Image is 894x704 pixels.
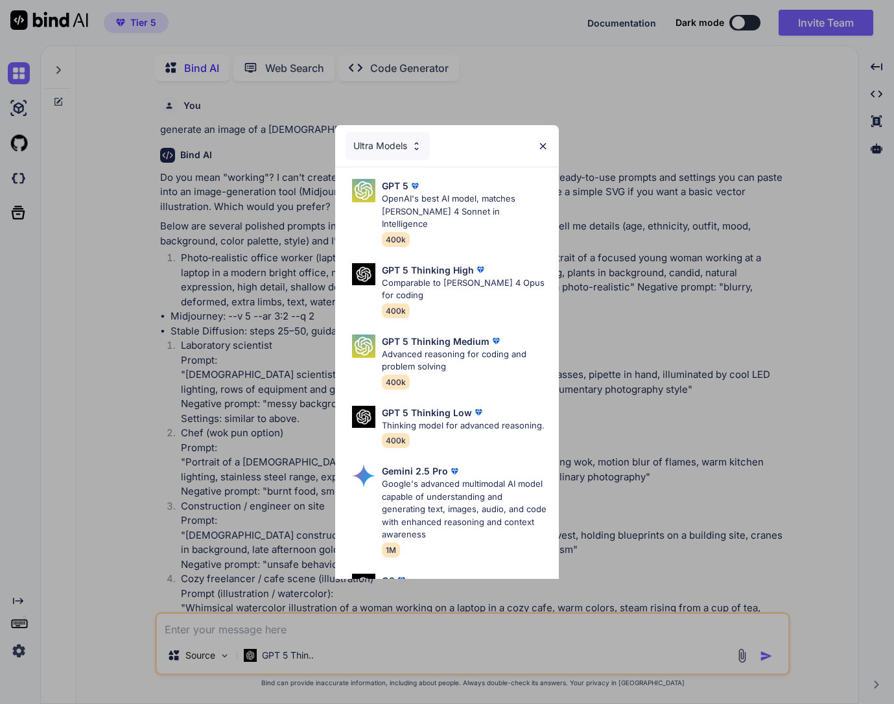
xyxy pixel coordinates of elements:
span: 400k [382,303,410,318]
img: premium [408,180,421,193]
img: Pick Models [352,574,375,596]
p: GPT 5 Thinking High [382,263,474,277]
img: Pick Models [352,179,375,202]
p: Google's advanced multimodal AI model capable of understanding and generating text, images, audio... [382,478,548,541]
p: GPT 5 [382,179,408,193]
img: premium [474,263,487,276]
p: Thinking model for advanced reasoning. [382,419,545,432]
img: Pick Models [352,334,375,358]
span: 400k [382,232,410,247]
img: premium [472,406,485,419]
p: GPT 5 Thinking Medium [382,334,489,348]
p: Comparable to [PERSON_NAME] 4 Opus for coding [382,277,548,302]
img: premium [448,465,461,478]
p: GPT 5 Thinking Low [382,406,472,419]
img: Pick Models [352,464,375,487]
img: premium [489,334,502,347]
span: 400k [382,433,410,448]
img: Pick Models [352,406,375,428]
p: O3 [382,574,395,587]
p: Gemini 2.5 Pro [382,464,448,478]
img: Pick Models [411,141,422,152]
img: premium [395,574,408,587]
p: OpenAI's best AI model, matches [PERSON_NAME] 4 Sonnet in Intelligence [382,193,548,231]
div: Ultra Models [346,132,430,160]
img: Pick Models [352,263,375,286]
span: 1M [382,543,400,557]
span: 400k [382,375,410,390]
p: Advanced reasoning for coding and problem solving [382,348,548,373]
img: close [537,141,548,152]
